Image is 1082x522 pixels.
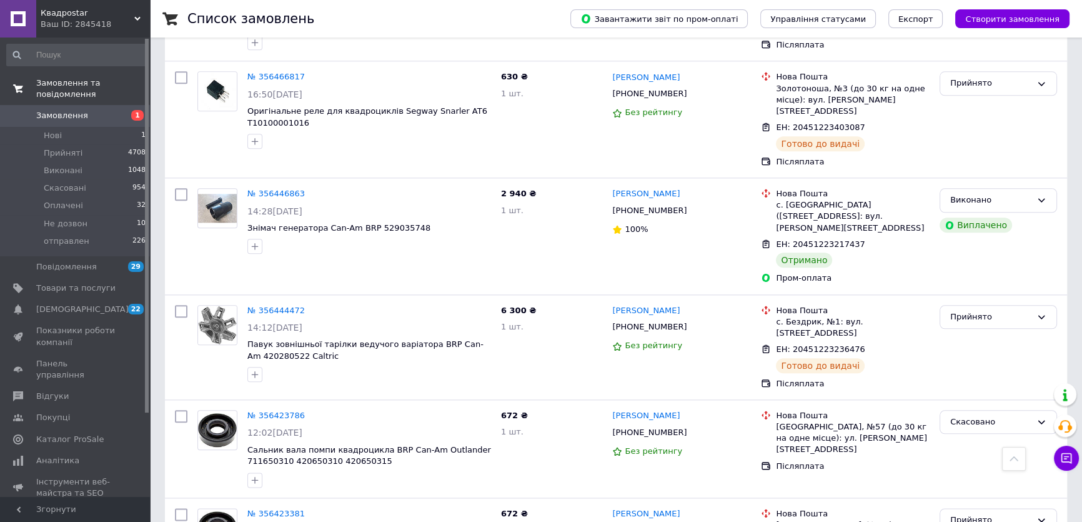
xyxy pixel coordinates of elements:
[36,476,116,499] span: Інструменти веб-майстра та SEO
[44,130,62,141] span: Нові
[776,316,930,339] div: с. Бездрик, №1: вул. [STREET_ADDRESS]
[950,311,1031,324] div: Прийнято
[501,206,524,215] span: 1 шт.
[128,148,146,159] span: 4708
[1054,446,1079,471] button: Чат з покупцем
[612,305,680,317] a: [PERSON_NAME]
[776,239,865,249] span: ЕН: 20451223217437
[141,130,146,141] span: 1
[625,108,682,117] span: Без рейтингу
[776,253,832,268] div: Отримано
[247,509,305,518] a: № 356423381
[197,410,237,450] a: Фото товару
[137,218,146,229] span: 10
[940,218,1012,233] div: Виплачено
[44,236,89,247] span: отправлен
[776,421,930,456] div: [GEOGRAPHIC_DATA], №57 (до 30 кг на одне місце): ул. [PERSON_NAME][STREET_ADDRESS]
[501,89,524,98] span: 1 шт.
[570,9,748,28] button: Завантажити звіт по пром-оплаті
[247,323,302,333] span: 14:12[DATE]
[247,206,302,216] span: 14:28[DATE]
[247,411,305,420] a: № 356423786
[247,445,491,466] a: Сальник вала помпи квадроцикла BRP Can-Am Outlander 711650310 420650310 420650315
[41,8,134,19] span: Квадроstar
[965,14,1060,24] span: Створити замовлення
[776,188,930,199] div: Нова Пошта
[198,306,237,344] img: Фото товару
[776,378,930,389] div: Післяплата
[612,72,680,84] a: [PERSON_NAME]
[776,273,930,284] div: Пром-оплата
[36,283,116,294] span: Товари та послуги
[247,223,430,233] span: Знімач генератора Can-Am BRP 529035748
[187,11,314,26] h1: Список замовлень
[776,83,930,118] div: Золотоноша, №3 (до 30 кг на одне місце): вул. [PERSON_NAME][STREET_ADDRESS]
[943,14,1070,23] a: Створити замовлення
[612,188,680,200] a: [PERSON_NAME]
[776,461,930,472] div: Післяплата
[610,86,689,102] div: [PHONE_NUMBER]
[776,199,930,234] div: с. [GEOGRAPHIC_DATA] ([STREET_ADDRESS]: вул. [PERSON_NAME][STREET_ADDRESS]
[625,446,682,456] span: Без рейтингу
[776,410,930,421] div: Нова Пошта
[760,9,876,28] button: Управління статусами
[6,44,147,66] input: Пошук
[36,412,70,423] span: Покупці
[36,391,69,402] span: Відгуки
[612,508,680,520] a: [PERSON_NAME]
[197,188,237,228] a: Фото товару
[198,413,237,447] img: Фото товару
[36,358,116,381] span: Панель управління
[247,339,484,361] a: Павук зовнішньої тарілки ведучого варіатора BRP Can-Am 420280522 Caltric
[776,123,865,132] span: ЕН: 20451223403087
[247,428,302,438] span: 12:02[DATE]
[501,306,536,315] span: 6 300 ₴
[36,110,88,121] span: Замовлення
[776,508,930,519] div: Нова Пошта
[137,200,146,211] span: 32
[612,410,680,422] a: [PERSON_NAME]
[36,434,104,445] span: Каталог ProSale
[44,200,83,211] span: Оплачені
[501,189,536,198] span: 2 940 ₴
[44,183,86,194] span: Скасовані
[625,341,682,350] span: Без рейтингу
[776,305,930,316] div: Нова Пошта
[776,39,930,51] div: Післяплата
[198,194,237,223] img: Фото товару
[198,72,237,111] img: Фото товару
[501,322,524,331] span: 1 шт.
[770,14,866,24] span: Управління статусами
[41,19,150,30] div: Ваш ID: 2845418
[888,9,943,28] button: Експорт
[247,106,487,128] a: Оригінальне реле для квадроциклів Segway Snarler AT6 T10100001016
[44,148,82,159] span: Прийняті
[501,411,528,420] span: 672 ₴
[132,183,146,194] span: 954
[501,427,524,436] span: 1 шт.
[776,156,930,168] div: Післяплата
[36,455,79,466] span: Аналітика
[955,9,1070,28] button: Створити замовлення
[128,165,146,176] span: 1048
[950,77,1031,90] div: Прийнято
[776,136,865,151] div: Готово до видачі
[44,218,87,229] span: Не дозвон
[36,304,129,315] span: [DEMOGRAPHIC_DATA]
[36,78,150,100] span: Замовлення та повідомлення
[776,344,865,354] span: ЕН: 20451223236476
[610,203,689,219] div: [PHONE_NUMBER]
[131,110,144,121] span: 1
[197,305,237,345] a: Фото товару
[950,194,1031,207] div: Виконано
[776,358,865,373] div: Готово до видачі
[898,14,933,24] span: Експорт
[610,319,689,335] div: [PHONE_NUMBER]
[128,261,144,272] span: 29
[247,189,305,198] a: № 356446863
[776,71,930,83] div: Нова Пошта
[36,325,116,348] span: Показники роботи компанії
[197,71,237,111] a: Фото товару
